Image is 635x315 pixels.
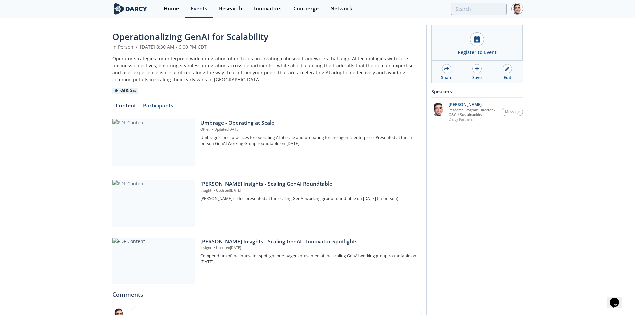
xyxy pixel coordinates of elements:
[191,6,207,11] div: Events
[112,287,422,298] div: Comments
[200,188,417,193] p: Insight Updated [DATE]
[200,196,417,202] p: [PERSON_NAME] slides presented at the scaling GenAI working group roundtable on [DATE] (in-person)
[330,6,352,11] div: Network
[449,117,498,122] p: Darcy Partners
[212,188,216,193] span: •
[112,180,422,227] a: PDF Content [PERSON_NAME] Insights - Scaling GenAI Roundtable Insight •Updated[DATE] [PERSON_NAME...
[200,180,417,188] div: [PERSON_NAME] Insights - Scaling GenAI Roundtable
[449,102,498,107] p: [PERSON_NAME]
[505,109,520,115] span: Message
[112,119,422,166] a: PDF Content Umbrage - Operating at Scale Other •Updated[DATE] Umbrage's best practices for operat...
[254,6,282,11] div: Innovators
[293,6,319,11] div: Concierge
[431,102,445,116] img: 44401130-f463-4f9c-a816-b31c67b6af04
[449,108,498,117] p: Research Program Director - O&G / Sustainability
[502,108,523,116] button: Message
[112,43,422,50] div: In Person [DATE] 8:30 AM - 6:00 PM CDT
[200,238,417,246] div: [PERSON_NAME] Insights - Scaling GenAI - Innovator Spotlights
[431,86,523,97] div: Speakers
[511,3,523,15] img: Profile
[112,55,422,83] div: Operator strategies for enterprise-wide integration often focus on creating cohesive frameworks t...
[200,135,417,147] p: Umbrage's best practices for operating AI at scale and preparing for the agentic enterprise. Pres...
[472,75,482,81] div: Save
[212,245,216,250] span: •
[112,3,149,15] img: logo-wide.svg
[112,88,139,94] div: Oil & Gas
[492,61,522,83] a: Edit
[164,6,179,11] div: Home
[200,119,417,127] div: Umbrage - Operating at Scale
[211,127,214,132] span: •
[112,31,268,43] span: Operationalizing GenAI for Scalability
[112,238,422,284] a: PDF Content [PERSON_NAME] Insights - Scaling GenAI - Innovator Spotlights Insight •Updated[DATE] ...
[441,75,452,81] div: Share
[140,103,177,111] a: Participants
[219,6,242,11] div: Research
[200,245,417,251] p: Insight Updated [DATE]
[200,253,417,265] p: Compendium of the innovator spotlight one-pagers presented at the scaling GenAI working group rou...
[112,103,140,111] a: Content
[607,288,628,308] iframe: chat widget
[458,49,497,56] div: Register to Event
[135,44,139,50] span: •
[504,75,511,81] div: Edit
[200,127,417,132] p: Other Updated [DATE]
[451,3,507,15] input: Advanced Search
